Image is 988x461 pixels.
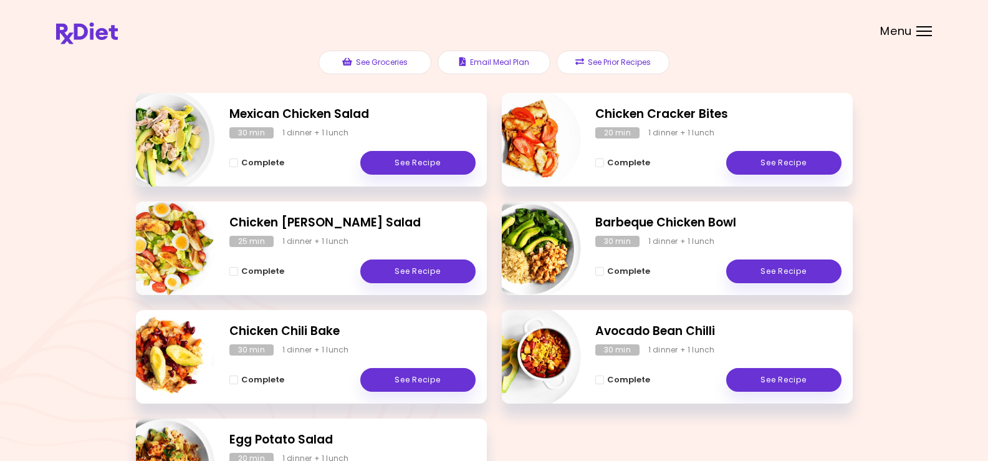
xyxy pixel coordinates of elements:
div: 30 min [595,344,640,356]
a: See Recipe - Chicken Cracker Bites [726,151,842,175]
a: See Recipe - Chicken Chili Bake [360,368,476,392]
button: Complete - Avocado Bean Chilli [595,372,650,387]
a: See Recipe - Avocado Bean Chilli [726,368,842,392]
span: Complete [607,375,650,385]
button: Complete - Barbeque Chicken Bowl [595,264,650,279]
button: Email Meal Plan [438,51,550,74]
img: Info - Chicken Chili Bake [112,305,215,409]
div: 20 min [595,127,640,138]
a: See Recipe - Chicken Cobb Salad [360,260,476,283]
h2: Chicken Cracker Bites [595,105,842,124]
button: Complete - Chicken Cobb Salad [229,264,284,279]
span: Complete [241,375,284,385]
div: 1 dinner + 1 lunch [282,236,349,247]
div: 30 min [595,236,640,247]
h2: Barbeque Chicken Bowl [595,214,842,232]
h2: Mexican Chicken Salad [229,105,476,124]
img: Info - Chicken Cracker Bites [477,88,581,192]
a: See Recipe - Barbeque Chicken Bowl [726,260,842,283]
span: Complete [241,266,284,276]
button: See Prior Recipes [557,51,669,74]
span: Complete [607,266,650,276]
div: 1 dinner + 1 lunch [648,236,715,247]
img: RxDiet [56,22,118,44]
img: Info - Avocado Bean Chilli [477,305,581,409]
img: Info - Barbeque Chicken Bowl [477,197,581,300]
div: 1 dinner + 1 lunch [282,127,349,138]
button: Complete - Chicken Chili Bake [229,372,284,387]
span: Complete [607,158,650,168]
h2: Avocado Bean Chilli [595,323,842,341]
div: 30 min [229,127,274,138]
button: Complete - Mexican Chicken Salad [229,155,284,170]
div: 30 min [229,344,274,356]
div: 1 dinner + 1 lunch [648,127,715,138]
button: See Groceries [319,51,431,74]
h2: Chicken Chili Bake [229,323,476,341]
h2: Egg Potato Salad [229,431,476,449]
h2: Chicken Cobb Salad [229,214,476,232]
img: Info - Mexican Chicken Salad [112,88,215,192]
button: Complete - Chicken Cracker Bites [595,155,650,170]
a: See Recipe - Mexican Chicken Salad [360,151,476,175]
div: 25 min [229,236,274,247]
span: Menu [880,26,912,37]
div: 1 dinner + 1 lunch [648,344,715,356]
span: Complete [241,158,284,168]
div: 1 dinner + 1 lunch [282,344,349,356]
img: Info - Chicken Cobb Salad [112,197,215,300]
